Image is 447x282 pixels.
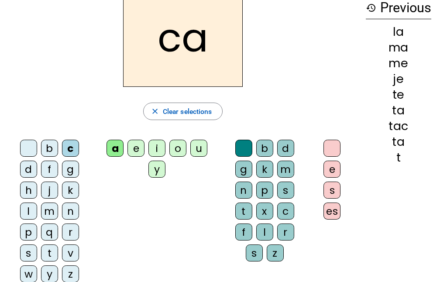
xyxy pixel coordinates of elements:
[366,151,431,163] div: t
[143,103,223,120] button: Clear selections
[62,224,79,241] div: r
[235,203,252,220] div: t
[246,244,263,261] div: s
[169,140,186,157] div: o
[277,182,294,199] div: s
[148,140,165,157] div: i
[366,73,431,85] div: je
[256,161,273,178] div: k
[235,224,252,241] div: f
[41,140,58,157] div: b
[366,57,431,69] div: me
[366,120,431,132] div: tac
[323,203,340,220] div: es
[267,244,284,261] div: z
[151,107,159,116] mat-icon: close
[277,140,294,157] div: d
[256,203,273,220] div: x
[20,203,37,220] div: l
[20,182,37,199] div: h
[62,140,79,157] div: c
[256,140,273,157] div: b
[366,136,431,148] div: ta
[277,161,294,178] div: m
[20,161,37,178] div: d
[235,161,252,178] div: g
[235,182,252,199] div: n
[190,140,207,157] div: u
[366,104,431,116] div: ta
[366,89,431,100] div: te
[41,203,58,220] div: m
[163,106,212,117] span: Clear selections
[277,203,294,220] div: c
[62,182,79,199] div: k
[366,41,431,53] div: ma
[62,244,79,261] div: v
[41,224,58,241] div: q
[20,224,37,241] div: p
[41,182,58,199] div: j
[323,182,340,199] div: s
[107,140,124,157] div: a
[277,224,294,241] div: r
[256,224,273,241] div: l
[148,161,165,178] div: y
[323,161,340,178] div: e
[366,26,431,38] div: la
[20,244,37,261] div: s
[62,203,79,220] div: n
[41,161,58,178] div: f
[62,161,79,178] div: g
[256,182,273,199] div: p
[366,3,376,13] mat-icon: history
[127,140,144,157] div: e
[41,244,58,261] div: t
